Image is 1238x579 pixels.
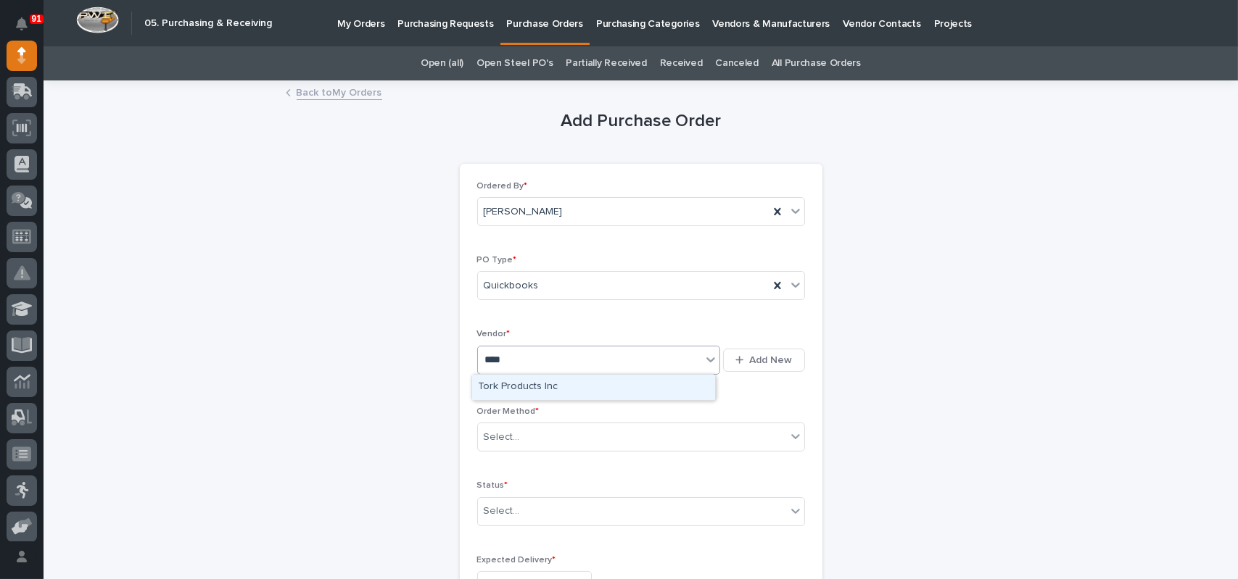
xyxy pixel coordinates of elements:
[484,430,520,445] div: Select...
[715,46,759,80] a: Canceled
[472,375,715,400] div: Tork Products Inc
[484,204,563,220] span: [PERSON_NAME]
[477,256,517,264] span: PO Type
[723,349,804,372] button: Add New
[18,17,37,41] div: Notifications91
[477,182,528,191] span: Ordered By
[32,14,41,24] p: 91
[660,46,703,80] a: Received
[566,46,646,80] a: Partially Received
[477,330,511,338] span: Vendor
[750,354,793,367] span: Add New
[144,17,272,30] h2: 05. Purchasing & Receiving
[477,556,556,565] span: Expected Delivery
[484,278,539,293] span: Quickbooks
[76,7,119,33] img: Workspace Logo
[476,46,553,80] a: Open Steel PO's
[477,407,540,416] span: Order Method
[484,504,520,519] div: Select...
[460,111,822,132] h1: Add Purchase Order
[7,9,37,39] button: Notifications
[297,83,382,100] a: Back toMy Orders
[477,481,508,490] span: Status
[772,46,861,80] a: All Purchase Orders
[421,46,463,80] a: Open (all)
